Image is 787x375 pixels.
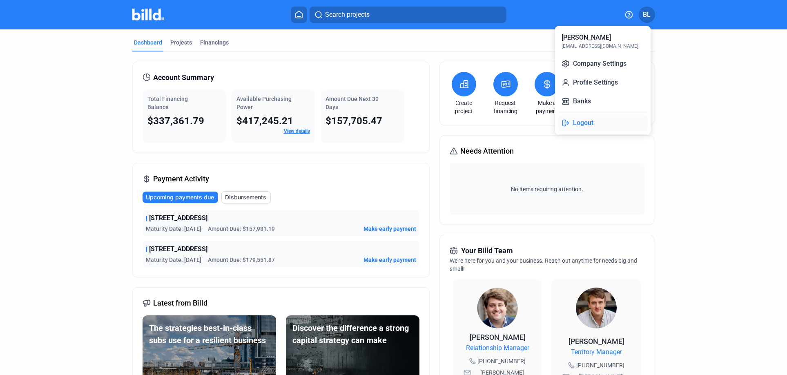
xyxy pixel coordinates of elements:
div: [PERSON_NAME] [562,33,611,42]
button: Company Settings [558,56,647,72]
div: [EMAIL_ADDRESS][DOMAIN_NAME] [562,42,638,50]
button: Profile Settings [558,74,647,91]
button: Logout [558,115,647,131]
button: Banks [558,93,647,109]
